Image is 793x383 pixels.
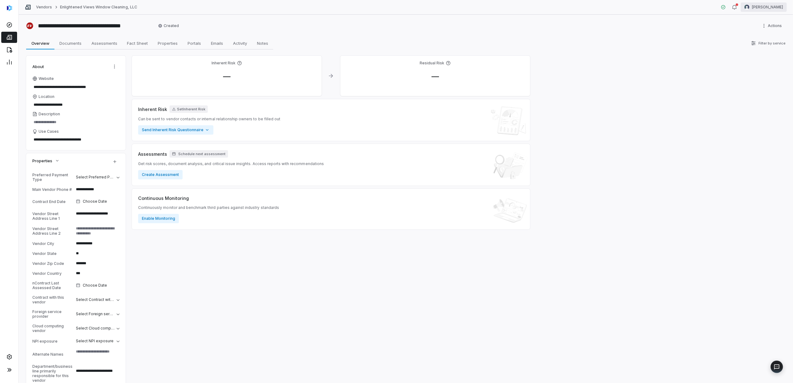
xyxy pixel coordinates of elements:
[254,39,271,47] span: Notes
[32,100,119,109] input: Location
[32,241,73,246] div: Vendor City
[178,152,226,156] span: Schedule next assessment
[170,105,208,113] button: SetInherent Risk
[138,161,324,166] span: Get risk scores, document analysis, and critical issue insights. Access reports with recommendations
[73,279,122,292] button: Choose Date
[32,173,73,182] div: Preferred Payment Type
[760,21,786,30] button: More actions
[32,324,73,333] div: Cloud computing vendor
[138,214,179,223] button: Enable Monitoring
[30,155,62,166] button: Properties
[138,151,167,157] span: Assessments
[60,5,137,10] a: Enlightened Views Window Cleaning, LLC
[138,117,280,122] span: Can be sent to vendor contacts or internal relationship owners to be filled out
[32,64,44,69] span: About
[36,5,52,10] a: Vendors
[125,39,151,47] span: Fact Sheet
[218,72,236,81] span: —
[32,83,109,91] input: Website
[155,39,180,47] span: Properties
[744,5,749,10] img: Brian Anderson avatar
[32,226,73,236] div: Vendor Street Address Line 2
[138,205,279,210] span: Continuously monitor and benchmark third parties against industry standards
[32,339,73,344] div: NPI exposure
[32,135,119,144] textarea: Use Cases
[73,195,122,208] button: Choose Date
[420,61,445,66] h4: Residual Risk
[32,187,73,192] div: Main Vendor Phone #
[208,39,226,47] span: Emails
[32,281,73,290] div: nContract Last Assessed Date
[32,261,73,266] div: Vendor Zip Code
[752,5,783,10] span: [PERSON_NAME]
[7,5,12,11] img: svg%3e
[170,150,228,158] button: Schedule next assessment
[32,271,73,276] div: Vendor Country
[57,39,84,47] span: Documents
[212,61,236,66] h4: Inherent Risk
[185,39,203,47] span: Portals
[32,158,52,164] span: Properties
[110,62,119,71] button: Actions
[138,195,189,201] span: Continuous Monitoring
[39,94,54,99] span: Location
[32,352,73,357] div: Alternate Names
[32,118,119,127] textarea: Description
[39,76,54,81] span: Website
[138,106,167,113] span: Inherent Risk
[158,23,179,28] span: Created
[138,170,183,179] button: Create Assessment
[89,39,120,47] span: Assessments
[83,283,107,288] span: Choose Date
[83,199,107,204] span: Choose Date
[29,39,52,47] span: Overview
[32,251,73,256] div: Vendor State
[427,72,444,81] span: —
[32,295,73,304] div: Contract with this vendor
[231,39,250,47] span: Activity
[39,112,60,117] span: Description
[32,211,73,221] div: Vendor Street Address Line 1
[32,199,73,204] div: Contract End Date
[741,2,787,12] button: Brian Anderson avatar[PERSON_NAME]
[32,364,73,383] div: Department/business line primarily responsible for this vendor
[749,38,787,49] button: Filter by service
[32,309,73,319] div: Foreign service provider
[138,125,213,135] button: Send Inherent Risk Questionnaire
[39,129,59,134] span: Use Cases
